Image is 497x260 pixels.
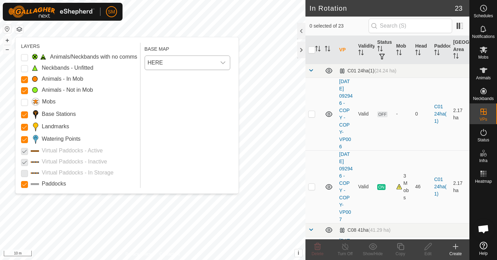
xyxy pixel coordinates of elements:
span: Delete [312,251,324,256]
p-sorticon: Activate to sort [415,51,421,56]
span: (41.29 ha) [369,227,391,233]
span: Heatmap [475,179,492,183]
button: – [3,45,11,53]
th: Head [412,36,431,64]
label: Virtual Paddocks - Active [42,147,103,155]
th: Paddock [431,36,450,64]
div: BASE MAP [145,43,230,53]
button: Map Layers [15,25,23,33]
a: Privacy Policy [125,251,151,257]
label: Landmarks [42,122,69,131]
p-sorticon: Activate to sort [434,51,440,56]
input: Search (S) [369,19,452,33]
label: Mobs [42,98,56,106]
label: Virtual Paddocks - In Storage [42,169,114,177]
label: Animals - In Mob [42,75,83,83]
td: 46 [412,150,431,223]
span: HERE [145,56,216,70]
span: 23 [455,3,462,13]
p-sorticon: Activate to sort [315,47,321,52]
span: (24.24 ha) [374,68,397,73]
th: [GEOGRAPHIC_DATA] Area [450,36,469,64]
span: Animals [476,76,491,80]
span: VPs [479,117,487,121]
span: 0 selected of 23 [310,22,369,30]
span: Schedules [474,14,493,18]
a: [DATE] 092946 - COPY - COPY-VP006 [339,79,353,149]
div: Create [442,251,469,257]
span: Infra [479,159,487,163]
div: Turn Off [331,251,359,257]
div: C01 24ha(1) [339,68,397,74]
label: Watering Points [42,135,80,143]
span: Mobs [478,55,488,59]
td: Valid [355,150,374,223]
div: 3 Mobs [396,172,410,201]
span: ON [377,184,386,190]
label: Animals/Neckbands with no comms [50,53,137,61]
label: Virtual Paddocks - Inactive [42,158,107,166]
a: Open chat [473,219,494,239]
span: Status [477,138,489,142]
span: Help [479,251,488,256]
div: Copy [387,251,414,257]
div: dropdown trigger [216,56,230,70]
td: 0 [412,78,431,150]
span: i [298,250,299,256]
button: i [295,249,302,257]
a: [DATE] 092946 - COPY - COPY-VP007 [339,151,353,222]
div: Edit [414,251,442,257]
label: Paddocks [42,180,66,188]
p-sorticon: Activate to sort [358,51,364,56]
a: Contact Us [159,251,180,257]
span: Neckbands [473,97,494,101]
th: Validity [355,36,374,64]
label: Base Stations [42,110,76,118]
label: Neckbands - Unfitted [42,64,93,72]
div: Show/Hide [359,251,387,257]
p-sorticon: Activate to sort [396,51,402,56]
a: C01 24ha(1) [434,104,447,124]
span: SM [108,8,115,16]
th: Mob [393,36,412,64]
img: Gallagher Logo [8,6,95,18]
a: Help [470,239,497,258]
th: VP [337,36,355,64]
span: OFF [377,111,388,117]
p-sorticon: Activate to sort [377,47,383,52]
p-sorticon: Activate to sort [453,54,459,60]
h2: In Rotation [310,4,455,12]
p-sorticon: Activate to sort [325,47,330,52]
div: C08 41ha [339,227,391,233]
th: Status [374,36,393,64]
div: - [396,110,410,118]
td: Valid [355,78,374,150]
td: 2.17 ha [450,78,469,150]
button: + [3,36,11,44]
td: 2.17 ha [450,150,469,223]
div: LAYERS [21,43,137,50]
a: C01 24ha(1) [434,177,447,197]
label: Animals - Not in Mob [42,86,93,94]
button: Reset Map [3,25,11,33]
span: Notifications [472,34,495,39]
